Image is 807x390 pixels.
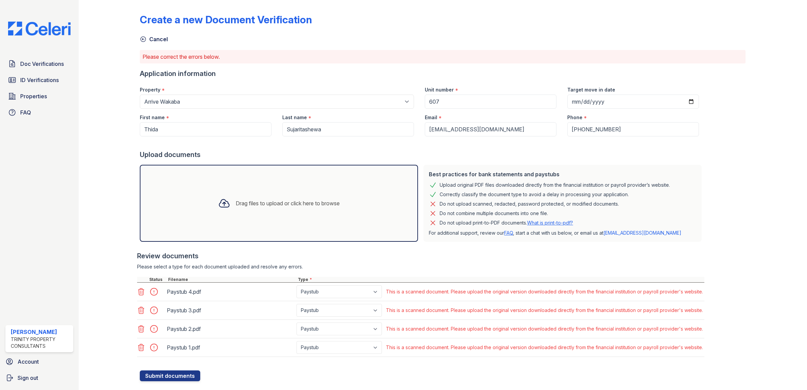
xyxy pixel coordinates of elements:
[425,86,454,93] label: Unit number
[140,150,704,159] div: Upload documents
[425,114,437,121] label: Email
[148,277,167,282] div: Status
[440,209,548,217] div: Do not combine multiple documents into one file.
[5,106,73,119] a: FAQ
[5,73,73,87] a: ID Verifications
[140,370,200,381] button: Submit documents
[3,22,76,35] img: CE_Logo_Blue-a8612792a0a2168367f1c8372b55b34899dd931a85d93a1a3d3e32e68fde9ad4.png
[236,199,340,207] div: Drag files to upload or click here to browse
[386,326,703,332] div: This is a scanned document. Please upload the original version downloaded directly from the finan...
[20,76,59,84] span: ID Verifications
[137,263,704,270] div: Please select a type for each document uploaded and resolve any errors.
[429,230,696,236] p: For additional support, review our , start a chat with us below, or email us at
[20,60,64,68] span: Doc Verifications
[429,170,696,178] div: Best practices for bank statements and paystubs
[167,323,294,334] div: Paystub 2.pdf
[440,219,573,226] p: Do not upload print-to-PDF documents.
[504,230,513,236] a: FAQ
[140,114,165,121] label: First name
[440,200,619,208] div: Do not upload scanned, redacted, password protected, or modified documents.
[386,307,703,314] div: This is a scanned document. Please upload the original version downloaded directly from the finan...
[567,86,615,93] label: Target move in date
[20,108,31,116] span: FAQ
[18,358,39,366] span: Account
[140,86,160,93] label: Property
[18,374,38,382] span: Sign out
[20,92,47,100] span: Properties
[11,328,71,336] div: [PERSON_NAME]
[167,305,294,316] div: Paystub 3.pdf
[140,35,168,43] a: Cancel
[3,371,76,385] a: Sign out
[386,344,703,351] div: This is a scanned document. Please upload the original version downloaded directly from the finan...
[440,190,629,199] div: Correctly classify the document type to avoid a delay in processing your application.
[167,286,294,297] div: Paystub 4.pdf
[5,89,73,103] a: Properties
[527,220,573,226] a: What is print-to-pdf?
[142,53,743,61] p: Please correct the errors below.
[603,230,681,236] a: [EMAIL_ADDRESS][DOMAIN_NAME]
[5,57,73,71] a: Doc Verifications
[296,277,704,282] div: Type
[3,355,76,368] a: Account
[140,14,312,26] div: Create a new Document Verification
[440,181,670,189] div: Upload original PDF files downloaded directly from the financial institution or payroll provider’...
[137,251,704,261] div: Review documents
[567,114,582,121] label: Phone
[11,336,71,349] div: Trinity Property Consultants
[167,342,294,353] div: Paystub 1.pdf
[167,277,296,282] div: Filename
[140,69,704,78] div: Application information
[386,288,703,295] div: This is a scanned document. Please upload the original version downloaded directly from the finan...
[282,114,307,121] label: Last name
